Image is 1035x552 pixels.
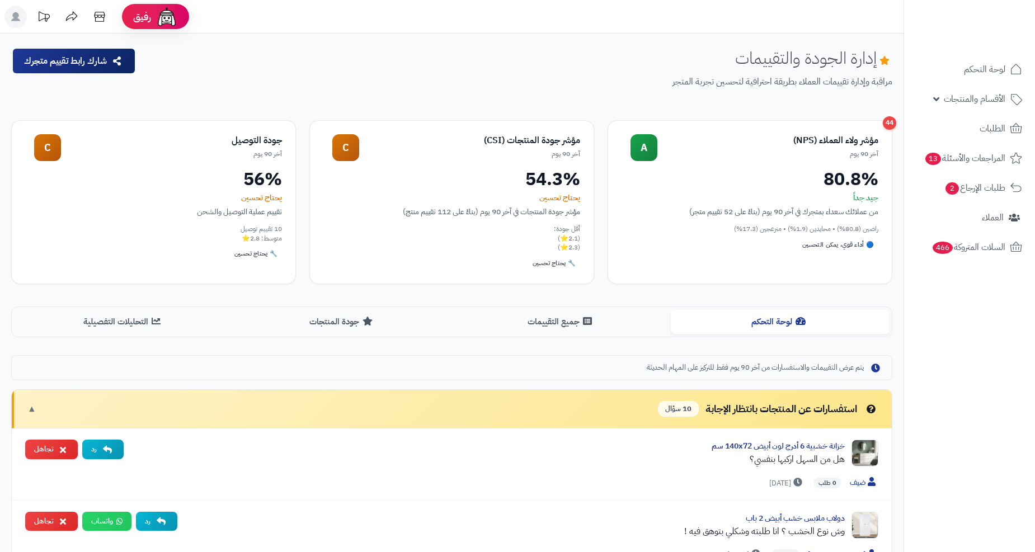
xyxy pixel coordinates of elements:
[323,192,580,204] div: يحتاج تحسين
[13,49,135,73] button: شارك رابط تقييم متجرك
[931,239,1005,255] span: السلات المتروكة
[136,512,177,531] button: رد
[61,134,282,147] div: جودة التوصيل
[622,224,878,234] div: راضين (80.8%) • محايدين (1.9%) • منزعجين (17.3%)
[230,247,282,261] div: 🔧 يحتاج تحسين
[25,512,78,531] button: تجاهل
[528,257,580,270] div: 🔧 يحتاج تحسين
[323,206,580,218] div: مؤشر جودة المنتجات في آخر 90 يوم (بناءً على 112 تقييم منتج)
[959,30,1024,54] img: logo-2.png
[851,512,878,539] img: Product
[911,174,1028,201] a: طلبات الإرجاع2
[911,204,1028,231] a: العملاء
[814,478,841,489] span: 0 طلب
[25,192,282,204] div: يحتاج تحسين
[631,134,657,161] div: A
[323,170,580,188] div: 54.3%
[622,192,878,204] div: جيد جداً
[359,134,580,147] div: مؤشر جودة المنتجات (CSI)
[25,224,282,243] div: 10 تقييم توصيل متوسط: 2.8⭐
[27,403,36,416] span: ▼
[82,512,131,531] a: واتساب
[964,62,1005,77] span: لوحة التحكم
[25,206,282,218] div: تقييم عملية التوصيل والشحن
[911,234,1028,261] a: السلات المتروكة466
[25,170,282,188] div: 56%
[944,180,1005,196] span: طلبات الإرجاع
[911,145,1028,172] a: المراجعات والأسئلة13
[657,134,878,147] div: مؤشر ولاء العملاء (NPS)
[452,309,671,334] button: جميع التقييمات
[186,525,845,538] div: وش نوع الخشب ؟ انا طلبته وشكلي بتوهق فيه !
[933,242,953,254] span: 466
[712,440,845,452] a: خزانة خشبية 6 أدرج لون أبيض 140x72 سم
[14,309,233,334] button: التحليلات التفصيلية
[233,309,451,334] button: جودة المنتجات
[25,440,78,459] button: تجاهل
[944,91,1005,107] span: الأقسام والمنتجات
[671,309,890,334] button: لوحة التحكم
[911,56,1028,83] a: لوحة التحكم
[945,182,959,195] span: 2
[647,362,864,373] span: يتم عرض التقييمات والاستفسارات من آخر 90 يوم فقط للتركيز على المهام الحديثة
[658,401,699,417] span: 10 سؤال
[980,121,1005,136] span: الطلبات
[658,401,878,417] div: استفسارات عن المنتجات بانتظار الإجابة
[925,153,941,165] span: 13
[359,149,580,159] div: آخر 90 يوم
[82,440,124,459] button: رد
[769,478,805,489] span: [DATE]
[851,440,878,466] img: Product
[746,512,845,524] a: دولاب ملابس خشب أبيض 2 باب
[657,149,878,159] div: آخر 90 يوم
[735,49,892,67] h1: إدارة الجودة والتقييمات
[911,115,1028,142] a: الطلبات
[145,76,892,88] p: مراقبة وإدارة تقييمات العملاء بطريقة احترافية لتحسين تجربة المتجر
[133,452,845,466] div: هل من السهل اركبها بنفسي؟
[798,238,878,252] div: 🔵 أداء قوي، يمكن التحسين
[982,210,1004,225] span: العملاء
[323,224,580,252] div: أقل جودة: (2.1⭐) (2.3⭐)
[34,134,61,161] div: C
[332,134,359,161] div: C
[61,149,282,159] div: آخر 90 يوم
[850,477,878,489] span: ضيف
[924,150,1005,166] span: المراجعات والأسئلة
[30,6,58,31] a: تحديثات المنصة
[622,206,878,218] div: من عملائك سعداء بمتجرك في آخر 90 يوم (بناءً على 52 تقييم متجر)
[156,6,178,28] img: ai-face.png
[622,170,878,188] div: 80.8%
[883,116,896,130] div: 44
[133,10,151,23] span: رفيق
